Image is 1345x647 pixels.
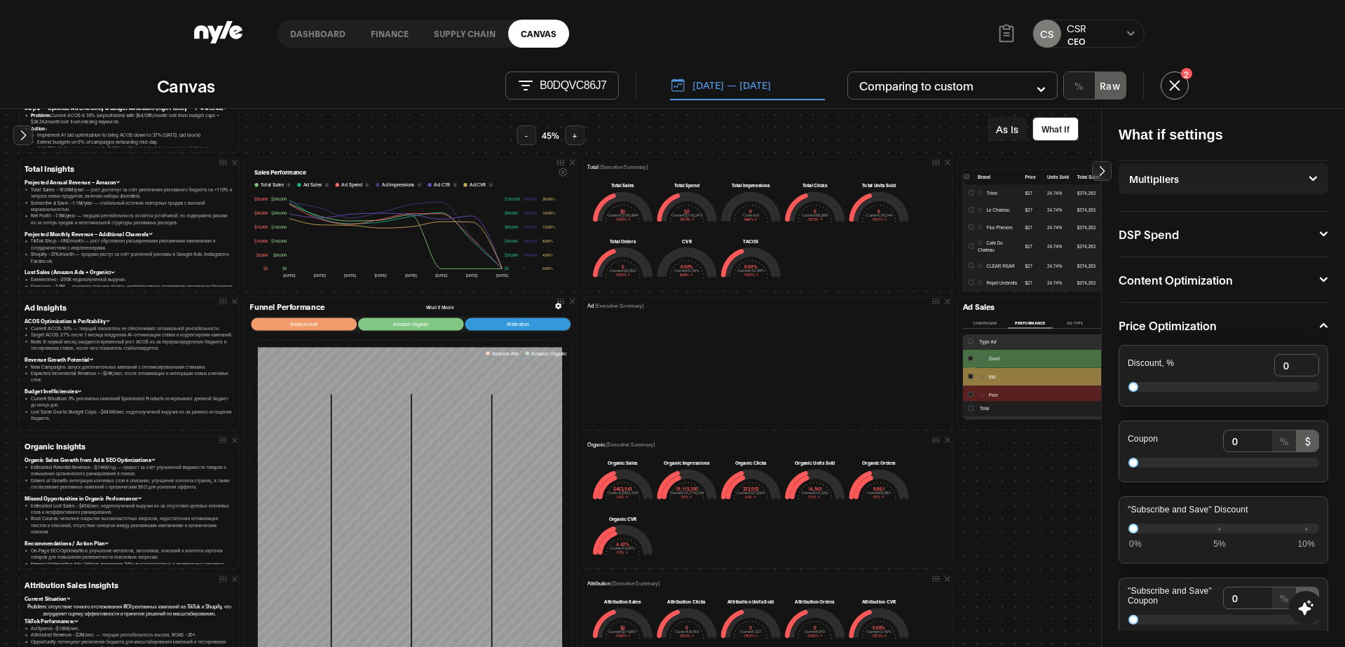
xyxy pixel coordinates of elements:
[1119,320,1328,331] button: Price Optimization
[593,460,653,466] div: Organic Sales
[980,357,984,361] button: Expand row
[657,182,717,189] div: Total Spend
[25,617,234,625] h4: TikTok Performance:
[849,217,909,222] div: -100.0%
[1073,170,1105,185] th: Total Sales
[524,210,537,215] tspan: 760,000
[31,199,234,212] li: Subscribe & Save: ~1.1M/year — стабильный источник повторных продаж с высокой маржинальностью.
[31,502,234,515] li: Estimated Lost Sales: ~$45K/мес. недополученной выручки из-за отсутствия целевых ключевых слов и ...
[1129,539,1142,549] span: 0 %
[976,350,1102,368] td: Good
[37,145,234,151] li: Add 200+ high-volume keywords (5.6M monthly searches) to campaigns & listings.
[524,252,537,257] tspan: 190,000
[264,266,268,271] tspan: $0
[978,208,982,212] button: Expand row
[496,273,508,278] tspan: [DATE]
[405,273,417,278] tspan: [DATE]
[1021,236,1044,258] td: $27
[849,213,909,217] h4: Current: 24,344
[670,71,825,100] button: [DATE] — [DATE]
[721,238,781,244] div: TACOS
[1119,229,1328,240] button: DSP Spend
[1021,257,1044,274] td: $27
[365,183,369,187] button: i
[1053,318,1098,328] button: Ad Type
[25,594,234,602] h4: Current Situation
[976,386,1102,404] td: Poor
[1043,185,1073,202] td: 24.74%
[505,196,520,201] tspan: $100,000
[847,71,1058,100] button: Comparing to custom
[271,224,287,229] tspan: $150,000
[261,182,284,189] span: Total Sales
[670,77,685,93] img: Calendar
[1043,202,1073,219] td: 24.74%
[593,547,653,550] h4: Current: 4.42%
[974,185,1021,202] td: Triton
[1067,21,1086,47] button: CSRCEO
[1064,72,1095,99] button: %
[314,273,326,278] tspan: [DATE]
[31,463,234,477] li: Estimated Potential Revenue: ~$144K/год — прирост за счёт улучшенной видимости товаров и повышени...
[587,163,648,171] p: Total
[31,186,234,199] li: Total Sales: ~18.06M/year — рост достигнут за счёт увеличения рекламного бюджета на +110% и запус...
[417,183,421,187] button: i
[254,224,268,229] tspan: $15,000
[25,163,234,173] h3: Total Insights
[657,238,717,244] div: CVR
[1128,435,1158,444] h4: Coupon
[434,182,450,189] span: Ad CTR
[1067,35,1086,47] div: CEO
[593,273,653,278] div: -100.0%
[785,629,845,633] h4: Current: 315
[542,196,555,201] tspan: 20.00%
[25,387,234,395] h4: Budget Inefficiencies
[505,252,518,257] tspan: $20,000
[565,125,585,145] button: +
[593,213,653,217] h4: Current: $730,864
[785,213,845,217] h4: Current: 68,899
[426,304,454,311] div: What If Mode
[657,460,717,466] div: Organic Impressions
[489,183,493,187] button: i
[157,74,215,96] h2: Canvas
[721,182,781,189] div: Total Impressions
[606,441,655,447] span: [Executive Summary]
[978,225,982,229] button: Expand row
[31,338,234,351] li: Note: В первый месяц ожидается временный рост ACOS из-за перераспределения бюджета и тестирования...
[542,238,553,243] tspan: 8.00%
[542,224,555,229] tspan: 12.00%
[721,495,781,500] div: 0.0%
[1213,539,1226,549] span: 5 %
[271,210,287,215] tspan: $200,000
[849,629,909,633] h4: Current: 3.43%
[657,217,717,222] div: -100.0%
[303,182,322,189] span: Ad Sales
[593,515,653,522] div: Organic CVR
[1021,202,1044,219] td: $27
[31,282,234,296] li: Ежегодно: ~3.0M — основная причина потерь: неэффективное управление рекламным бюджетом, недоиспол...
[25,580,234,590] h3: Attribution Sales Insights
[31,111,234,125] li: Current ACOS is 30% (unprofitable) with $64,588/month lost from budget caps + $24.2K/month lost f...
[785,182,845,189] div: Total Clicks
[721,460,781,466] div: Organic Clicks
[542,130,559,141] span: 45 %
[25,602,234,618] p: Problem: отсутствие точного отслеживания ROI рекламных кампаний на TikTok и Shopify, что затрудня...
[593,491,653,494] h4: Current: $463,543
[657,491,717,494] h4: Current: 15,115,200
[1021,275,1044,292] td: $27
[517,125,536,145] button: -
[721,599,781,605] div: Attribution Units Sold
[254,196,268,201] tspan: $25,000
[1119,274,1328,285] button: Content Optimization
[25,441,234,451] h3: Organic Insights
[657,495,717,500] div: 0.0%
[587,302,643,310] p: Ad
[31,112,50,118] strong: Problem:
[31,632,234,638] li: Attributed Revenue: ~$2M/мес. — текущая рентабельность высока, ROAS ~20x.
[974,275,1021,292] td: Repel Umbrella
[849,634,909,639] div: -100.0%
[587,580,660,587] p: Attribution
[466,273,478,278] tspan: [DATE]
[254,210,268,215] tspan: $20,000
